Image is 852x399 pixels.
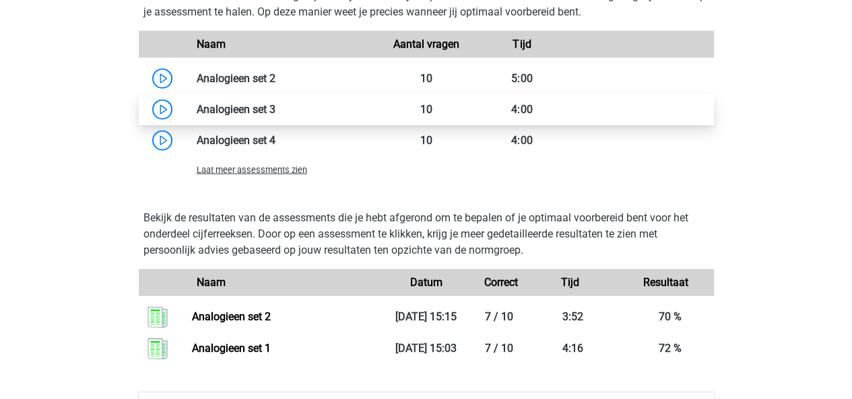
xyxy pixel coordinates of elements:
[192,310,271,323] a: Analogieen set 2
[618,275,713,291] div: Resultaat
[187,275,379,291] div: Naam
[192,342,271,355] a: Analogieen set 1
[474,36,570,52] div: Tijd
[378,275,473,291] div: Datum
[187,36,379,52] div: Naam
[187,71,379,87] div: Analogieen set 2
[187,133,379,149] div: Analogieen set 4
[474,275,522,291] div: Correct
[187,102,379,118] div: Analogieen set 3
[378,36,473,52] div: Aantal vragen
[522,275,618,291] div: Tijd
[143,210,709,258] p: Bekijk de resultaten van de assessments die je hebt afgerond om te bepalen of je optimaal voorber...
[197,165,307,175] span: Laat meer assessments zien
